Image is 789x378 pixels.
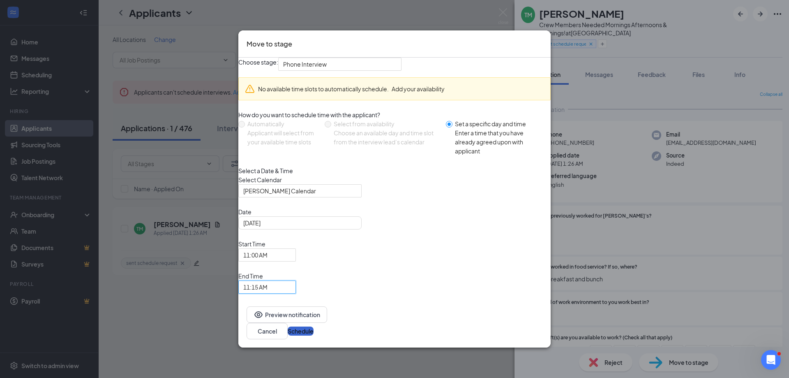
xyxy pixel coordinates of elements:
[243,185,316,197] span: [PERSON_NAME] Calendar
[334,119,439,128] div: Select from availability
[245,84,255,94] svg: Warning
[761,350,781,370] iframe: Intercom live chat
[238,207,551,216] span: Date
[238,166,551,175] div: Select a Date & Time
[283,58,327,70] span: Phone Interview
[238,110,551,119] div: How do you want to schedule time with the applicant?
[254,310,263,320] svg: Eye
[243,281,268,293] span: 11:15 AM
[247,306,327,323] button: EyePreview notification
[392,84,445,93] button: Add your availability
[334,128,439,146] div: Choose an available day and time slot from the interview lead’s calendar
[455,119,544,128] div: Set a specific day and time
[247,119,318,128] div: Automatically
[247,39,292,49] h3: Move to stage
[238,175,551,184] span: Select Calendar
[238,239,296,248] span: Start Time
[247,323,288,339] button: Cancel
[243,218,355,227] input: Aug 26, 2025
[247,128,318,146] div: Applicant will select from your available time slots
[238,58,278,71] span: Choose stage:
[455,128,544,155] div: Enter a time that you have already agreed upon with applicant
[243,249,268,261] span: 11:00 AM
[288,327,314,336] button: Schedule
[258,84,544,93] div: No available time slots to automatically schedule.
[238,271,296,281] span: End Time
